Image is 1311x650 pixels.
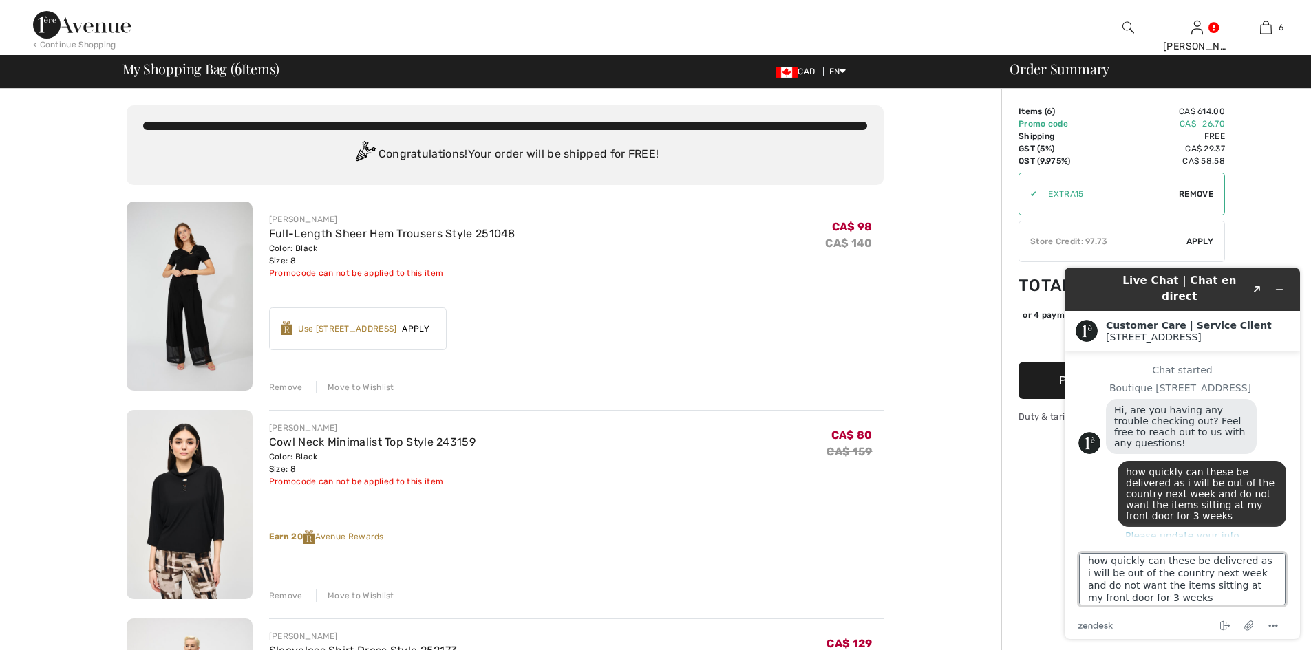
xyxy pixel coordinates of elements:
img: Cowl Neck Minimalist Top Style 243159 [127,410,253,599]
span: Remove [1179,188,1213,200]
div: Congratulations! Your order will be shipped for FREE! [143,141,867,169]
div: Remove [269,589,303,602]
img: 1ère Avenue [33,11,131,39]
span: CA$ 129 [827,637,872,650]
a: Cowl Neck Minimalist Top Style 243159 [269,435,476,448]
span: 6 [1047,107,1052,116]
td: CA$ 29.37 [1094,142,1225,155]
td: Items ( ) [1019,105,1094,118]
div: Use [STREET_ADDRESS] [298,323,396,335]
div: Color: Black Size: 8 [269,451,476,475]
a: Sign In [1191,21,1203,34]
img: Full-Length Sheer Hem Trousers Style 251048 [127,202,253,391]
td: Promo code [1019,118,1094,130]
img: Canadian Dollar [776,67,798,78]
div: Color: Black Size: 8 [269,242,515,267]
span: Chat [30,10,58,22]
span: My Shopping Bag ( Items) [122,62,280,76]
div: Move to Wishlist [316,589,394,602]
div: Avenue Rewards [269,530,884,544]
div: Promocode can not be applied to this item [269,475,476,488]
div: ✔ [1019,188,1037,200]
span: CA$ 80 [831,429,873,442]
div: Promocode can not be applied to this item [269,267,515,279]
s: CA$ 140 [825,237,872,250]
div: Store Credit: 97.73 [1019,235,1186,248]
span: Apply [1186,235,1214,248]
span: CAD [776,67,820,76]
td: CA$ 614.00 [1094,105,1225,118]
span: EN [829,67,846,76]
s: CA$ 159 [827,445,872,458]
div: [PERSON_NAME] [269,213,515,226]
td: QST (9.975%) [1019,155,1094,167]
div: Order Summary [993,62,1303,76]
div: Remove [269,381,303,393]
div: or 4 payments ofCA$ 168.81withSezzle Click to learn more about Sezzle [1019,309,1225,326]
div: [PERSON_NAME] [269,630,458,642]
img: Reward-Logo.svg [303,530,315,544]
span: CA$ 98 [832,220,873,233]
div: [PERSON_NAME] [1163,39,1230,54]
td: Free [1094,130,1225,142]
span: 6 [1279,21,1283,34]
img: My Info [1191,19,1203,36]
img: Reward-Logo.svg [281,321,293,335]
td: CA$ 58.58 [1094,155,1225,167]
span: Apply [396,323,435,335]
span: 6 [235,58,242,76]
div: or 4 payments of with [1023,309,1225,321]
img: search the website [1122,19,1134,36]
div: < Continue Shopping [33,39,116,51]
div: [PERSON_NAME] [269,422,476,434]
td: Total [1019,262,1094,309]
td: GST (5%) [1019,142,1094,155]
div: Move to Wishlist [316,381,394,393]
input: Promo code [1037,173,1179,215]
td: Shipping [1019,130,1094,142]
div: Duty & tariff-free | Uninterrupted shipping [1019,410,1225,423]
td: CA$ -26.70 [1094,118,1225,130]
iframe: Find more information here [1054,257,1311,650]
strong: Earn 20 [269,532,315,541]
a: Full-Length Sheer Hem Trousers Style 251048 [269,227,515,240]
img: Congratulation2.svg [351,141,379,169]
button: Proceed to Payment [1019,362,1225,399]
a: 6 [1232,19,1299,36]
iframe: PayPal-paypal [1019,326,1225,357]
img: My Bag [1260,19,1272,36]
